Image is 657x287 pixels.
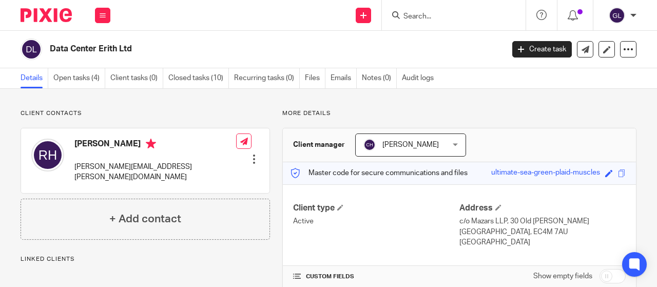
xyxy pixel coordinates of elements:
a: Audit logs [402,68,439,88]
img: Pixie [21,8,72,22]
p: [PERSON_NAME][EMAIL_ADDRESS][PERSON_NAME][DOMAIN_NAME] [74,162,236,183]
h4: Client type [293,203,459,214]
img: svg%3E [363,139,376,151]
a: Emails [331,68,357,88]
span: [PERSON_NAME] [382,141,439,148]
p: Master code for secure communications and files [291,168,468,178]
input: Search [402,12,495,22]
img: svg%3E [31,139,64,171]
i: Primary [146,139,156,149]
a: Create task [512,41,572,58]
a: Notes (0) [362,68,397,88]
img: svg%3E [609,7,625,24]
a: Open tasks (4) [53,68,105,88]
a: Details [21,68,48,88]
p: Client contacts [21,109,270,118]
h2: Data Center Erith Ltd [50,44,408,54]
p: More details [282,109,636,118]
h4: + Add contact [109,211,181,227]
a: Closed tasks (10) [168,68,229,88]
a: Client tasks (0) [110,68,163,88]
img: svg%3E [21,39,42,60]
h4: [PERSON_NAME] [74,139,236,151]
label: Show empty fields [533,271,592,281]
h4: Address [459,203,626,214]
h3: Client manager [293,140,345,150]
p: c/o Mazars LLP, 30 Old [PERSON_NAME] [459,216,626,226]
p: [GEOGRAPHIC_DATA], EC4M 7AU [459,227,626,237]
div: ultimate-sea-green-plaid-muscles [491,167,600,179]
p: Active [293,216,459,226]
p: Linked clients [21,255,270,263]
a: Files [305,68,325,88]
h4: CUSTOM FIELDS [293,273,459,281]
a: Recurring tasks (0) [234,68,300,88]
p: [GEOGRAPHIC_DATA] [459,237,626,247]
